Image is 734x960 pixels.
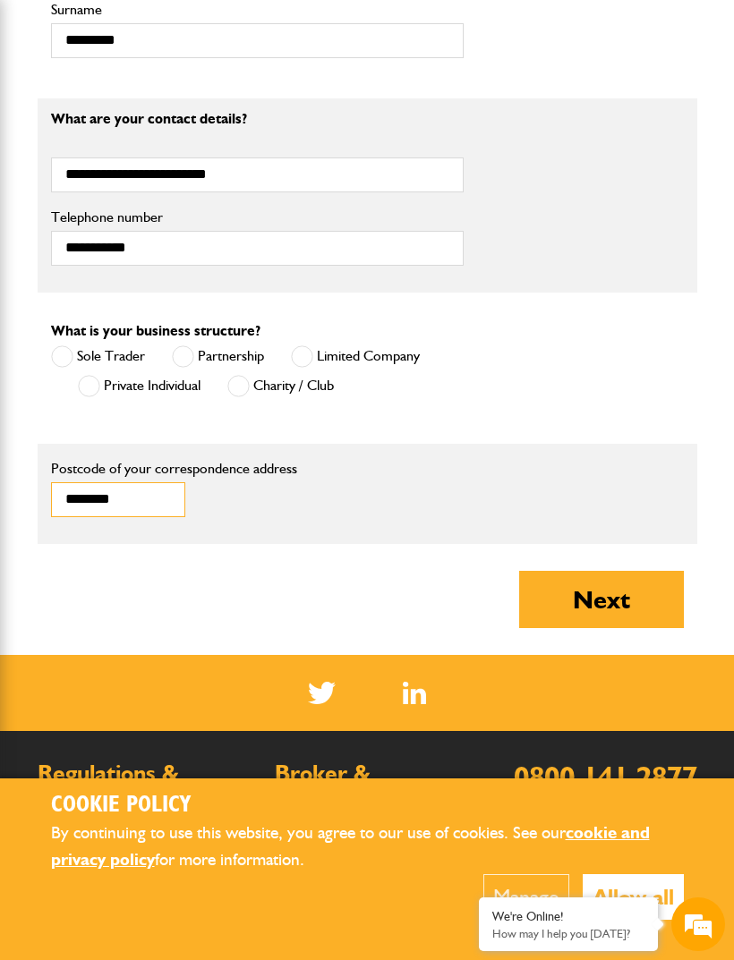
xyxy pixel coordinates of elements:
label: Limited Company [291,345,420,368]
button: Manage [483,874,569,920]
img: d_20077148190_company_1631870298795_20077148190 [30,99,75,124]
div: We're Online! [492,909,644,924]
h2: Broker & Intermediary [275,762,485,808]
label: Sole Trader [51,345,145,368]
a: LinkedIn [403,682,427,704]
input: Enter your phone number [23,271,327,310]
label: What is your business structure? [51,324,260,338]
input: Enter your last name [23,166,327,205]
em: Start Chat [243,551,325,575]
label: Private Individual [78,375,201,397]
div: Minimize live chat window [294,9,337,52]
h2: Regulations & Documents [38,762,248,808]
textarea: Type your message and hit 'Enter' [23,324,327,536]
img: Twitter [308,682,336,704]
img: Linked In [403,682,427,704]
button: Allow all [583,874,684,920]
p: How may I help you today? [492,927,644,940]
input: Enter your email address [23,218,327,258]
label: Postcode of your correspondence address [51,462,464,476]
label: Partnership [172,345,264,368]
a: 0800 141 2877 [514,759,697,794]
label: Charity / Club [227,375,334,397]
label: Telephone number [51,210,464,225]
p: What are your contact details? [51,112,464,126]
label: Surname [51,3,464,17]
button: Next [519,571,684,628]
p: By continuing to use this website, you agree to our use of cookies. See our for more information. [51,820,684,874]
h2: Cookie Policy [51,792,684,820]
div: Chat with us now [93,100,301,123]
